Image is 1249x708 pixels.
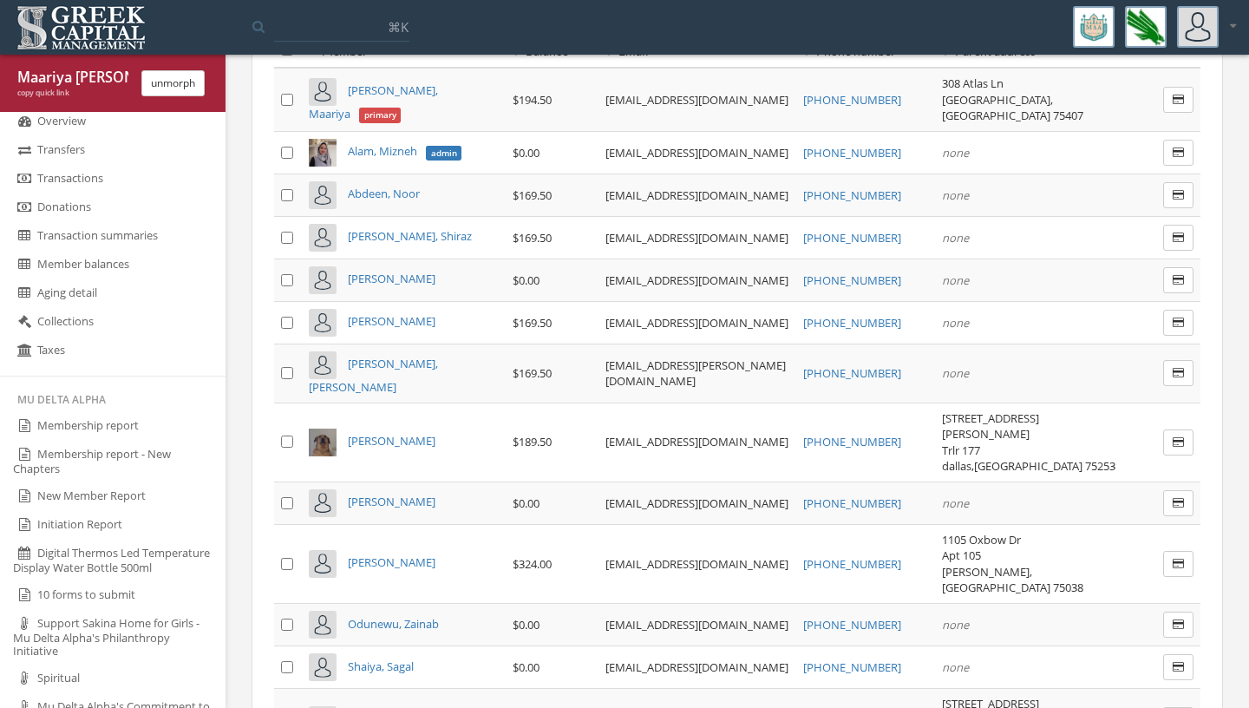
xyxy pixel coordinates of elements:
a: [PERSON_NAME], Maariyaprimary [309,82,438,121]
span: 1105 Oxbow Dr [942,532,1021,547]
span: $0.00 [513,495,539,511]
a: [PERSON_NAME], [PERSON_NAME] [309,356,438,395]
span: Alam, Mizneh [348,143,417,159]
a: [EMAIL_ADDRESS][DOMAIN_NAME] [605,315,788,331]
a: [EMAIL_ADDRESS][DOMAIN_NAME] [605,92,788,108]
a: [EMAIL_ADDRESS][DOMAIN_NAME] [605,495,788,511]
a: [PHONE_NUMBER] [803,495,901,511]
a: [EMAIL_ADDRESS][DOMAIN_NAME] [605,617,788,633]
a: [PERSON_NAME] [348,313,435,329]
a: [PERSON_NAME], Shiraz [348,228,472,244]
a: [EMAIL_ADDRESS][DOMAIN_NAME] [605,145,788,161]
span: $194.50 [513,92,552,108]
a: [EMAIL_ADDRESS][DOMAIN_NAME] [605,556,788,572]
span: $324.00 [513,556,552,572]
a: [PHONE_NUMBER] [803,272,901,288]
span: $169.50 [513,230,552,246]
span: [GEOGRAPHIC_DATA] , [GEOGRAPHIC_DATA] 75407 [942,92,1083,124]
span: dallas , [GEOGRAPHIC_DATA] 75253 [942,458,1115,474]
a: [PERSON_NAME] [348,433,435,449]
a: [PHONE_NUMBER] [803,659,901,675]
span: admin [426,146,462,161]
a: 308 Atlas Ln[GEOGRAPHIC_DATA],[GEOGRAPHIC_DATA] 75407 [942,75,1083,123]
a: [PERSON_NAME] [348,271,435,286]
em: none [942,145,969,161]
a: [STREET_ADDRESS][PERSON_NAME]Trlr 177dallas,[GEOGRAPHIC_DATA] 75253 [942,410,1115,475]
a: Abdeen, Noor [348,186,420,201]
span: primary [359,108,402,123]
span: $0.00 [513,617,539,633]
em: none [942,495,969,511]
a: [PERSON_NAME] [348,554,435,570]
span: [PERSON_NAME], Maariya [309,82,438,121]
em: none [942,272,969,288]
span: $169.50 [513,365,552,381]
span: 308 Atlas Ln [942,75,1004,91]
span: ⌘K [388,18,409,36]
span: [STREET_ADDRESS][PERSON_NAME] [942,410,1039,442]
span: $169.50 [513,315,552,331]
a: [PHONE_NUMBER] [803,617,901,633]
em: none [942,230,969,246]
a: [EMAIL_ADDRESS][DOMAIN_NAME] [605,187,788,203]
a: [PHONE_NUMBER] [803,145,901,161]
a: [EMAIL_ADDRESS][DOMAIN_NAME] [605,659,788,675]
a: Odunewu, Zainab [348,616,439,632]
a: [PHONE_NUMBER] [803,556,901,572]
div: Maariya [PERSON_NAME] [17,68,128,88]
em: none [942,617,969,633]
a: [EMAIL_ADDRESS][DOMAIN_NAME] [605,434,788,449]
a: [EMAIL_ADDRESS][DOMAIN_NAME] [605,272,788,288]
a: [EMAIL_ADDRESS][DOMAIN_NAME] [605,230,788,246]
span: $0.00 [513,659,539,675]
span: $189.50 [513,434,552,449]
em: none [942,315,969,331]
a: [PERSON_NAME] [348,494,435,509]
a: Shaiya, Sagal [348,659,414,674]
a: [PHONE_NUMBER] [803,187,901,203]
a: [PHONE_NUMBER] [803,365,901,381]
span: [PERSON_NAME] , [GEOGRAPHIC_DATA] 75038 [942,564,1083,596]
button: unmorph [141,70,205,96]
span: $0.00 [513,145,539,161]
a: [PHONE_NUMBER] [803,92,901,108]
em: none [942,659,969,675]
span: Trlr 177 [942,442,980,458]
a: [EMAIL_ADDRESS][PERSON_NAME][DOMAIN_NAME] [605,357,786,390]
span: Apt 105 [942,547,981,563]
div: copy quick link [17,88,128,99]
a: 1105 Oxbow DrApt 105[PERSON_NAME],[GEOGRAPHIC_DATA] 75038 [942,532,1083,596]
a: [PHONE_NUMBER] [803,315,901,331]
span: $169.50 [513,187,552,203]
span: $0.00 [513,272,539,288]
a: [PHONE_NUMBER] [803,230,901,246]
em: none [942,187,969,203]
em: none [942,365,969,381]
a: [PHONE_NUMBER] [803,434,901,449]
a: Alam, Miznehadmin [348,143,461,159]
